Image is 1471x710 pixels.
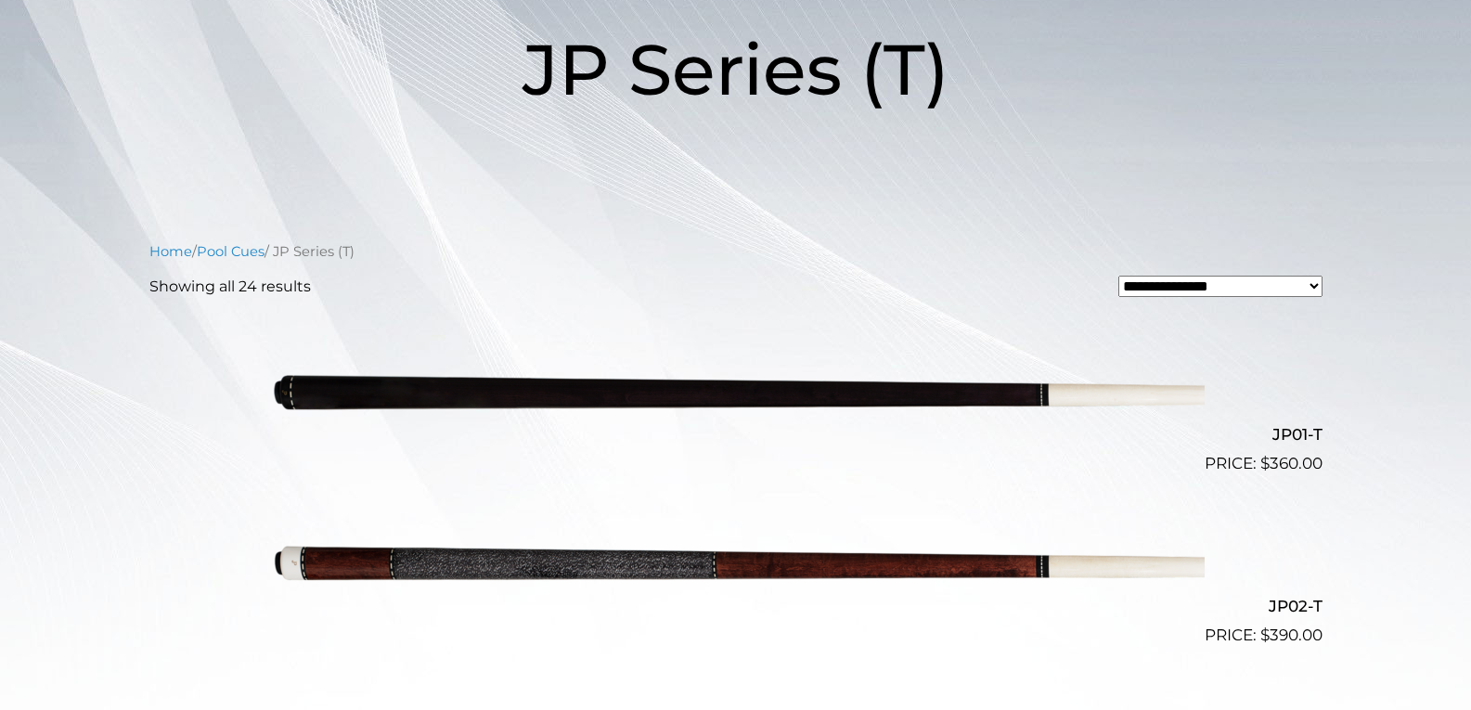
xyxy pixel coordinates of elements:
[523,26,949,112] span: JP Series (T)
[149,276,311,298] p: Showing all 24 results
[1260,454,1270,472] span: $
[1260,626,1270,644] span: $
[1260,626,1323,644] bdi: 390.00
[149,241,1323,262] nav: Breadcrumb
[149,243,192,260] a: Home
[1118,276,1323,297] select: Shop order
[149,588,1323,623] h2: JP02-T
[149,313,1323,476] a: JP01-T $360.00
[267,484,1205,639] img: JP02-T
[1260,454,1323,472] bdi: 360.00
[267,313,1205,469] img: JP01-T
[149,484,1323,647] a: JP02-T $390.00
[149,418,1323,452] h2: JP01-T
[197,243,265,260] a: Pool Cues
